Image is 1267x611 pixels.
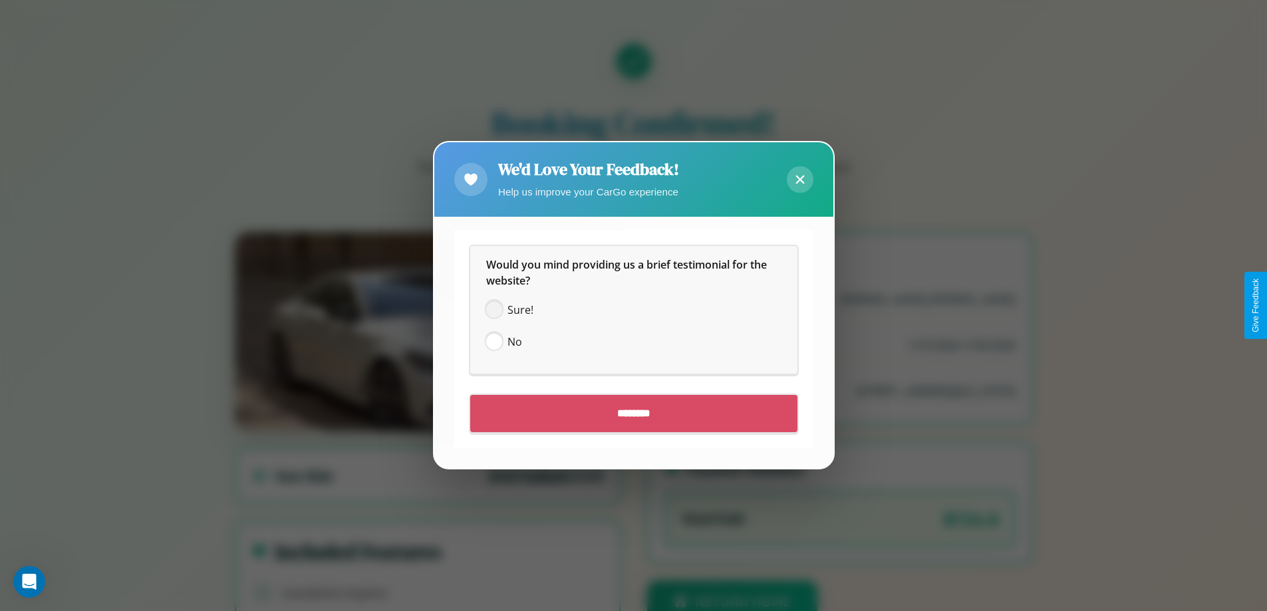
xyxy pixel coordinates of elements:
div: Give Feedback [1251,279,1260,332]
p: Help us improve your CarGo experience [498,183,679,201]
span: No [507,334,522,350]
h2: We'd Love Your Feedback! [498,158,679,180]
span: Sure! [507,303,533,318]
iframe: Intercom live chat [13,566,45,598]
span: Would you mind providing us a brief testimonial for the website? [486,258,770,289]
